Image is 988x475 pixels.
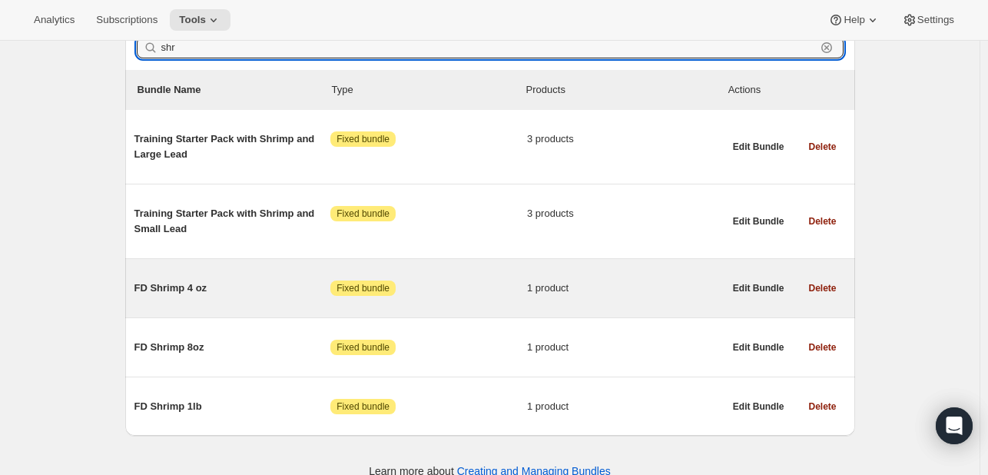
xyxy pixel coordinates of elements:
button: Edit Bundle [724,277,794,299]
button: Edit Bundle [724,211,794,232]
span: Training Starter Pack with Shrimp and Small Lead [134,206,331,237]
button: Delete [799,396,845,417]
button: Delete [799,211,845,232]
button: Subscriptions [87,9,167,31]
span: Tools [179,14,206,26]
span: Edit Bundle [733,341,784,354]
div: Type [332,82,526,98]
span: FD Shrimp 1lb [134,399,331,414]
button: Analytics [25,9,84,31]
span: Settings [917,14,954,26]
span: Fixed bundle [337,341,390,354]
span: Fixed bundle [337,282,390,294]
button: Settings [893,9,963,31]
span: Delete [808,215,836,228]
span: 1 product [527,281,724,296]
span: Fixed bundle [337,400,390,413]
p: Bundle Name [138,82,332,98]
div: Open Intercom Messenger [936,407,973,444]
span: Delete [808,141,836,153]
button: Delete [799,136,845,158]
span: Training Starter Pack with Shrimp and Large Lead [134,131,331,162]
span: FD Shrimp 8oz [134,340,331,355]
button: Edit Bundle [724,337,794,358]
span: 1 product [527,340,724,355]
span: Edit Bundle [733,141,784,153]
div: Actions [728,82,843,98]
span: Subscriptions [96,14,157,26]
span: Edit Bundle [733,215,784,228]
button: Edit Bundle [724,396,794,417]
div: Products [526,82,721,98]
button: Delete [799,337,845,358]
span: Help [844,14,864,26]
span: Edit Bundle [733,282,784,294]
span: Delete [808,282,836,294]
button: Help [819,9,889,31]
span: FD Shrimp 4 oz [134,281,331,296]
button: Tools [170,9,230,31]
button: Clear [819,40,834,55]
span: Analytics [34,14,75,26]
span: Edit Bundle [733,400,784,413]
button: Delete [799,277,845,299]
span: Fixed bundle [337,208,390,220]
span: Delete [808,400,836,413]
button: Edit Bundle [724,136,794,158]
span: Fixed bundle [337,133,390,145]
input: Filter bundles [161,37,816,58]
span: Delete [808,341,836,354]
span: 1 product [527,399,724,414]
span: 3 products [527,131,724,147]
span: 3 products [527,206,724,221]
